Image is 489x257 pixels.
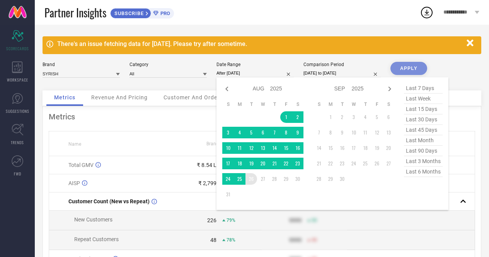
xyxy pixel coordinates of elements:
[222,84,232,94] div: Previous month
[280,173,292,185] td: Fri Aug 29 2025
[257,173,269,185] td: Wed Aug 27 2025
[57,40,463,48] div: There's an issue fetching data for [DATE]. Please try after sometime.
[360,127,371,138] td: Thu Sep 11 2025
[325,101,336,107] th: Monday
[216,69,294,77] input: Select date range
[129,62,207,67] div: Category
[383,158,394,169] td: Sat Sep 27 2025
[11,140,24,145] span: TRENDS
[257,127,269,138] td: Wed Aug 06 2025
[234,173,245,185] td: Mon Aug 25 2025
[348,158,360,169] td: Wed Sep 24 2025
[68,162,94,168] span: Total GMV
[234,142,245,154] td: Mon Aug 11 2025
[404,114,443,125] span: last 30 days
[420,5,434,19] div: Open download list
[289,237,302,243] div: 9999
[360,101,371,107] th: Thursday
[336,173,348,185] td: Tue Sep 30 2025
[385,84,394,94] div: Next month
[245,142,257,154] td: Tue Aug 12 2025
[336,127,348,138] td: Tue Sep 09 2025
[404,135,443,146] span: last month
[292,101,303,107] th: Saturday
[222,142,234,154] td: Sun Aug 10 2025
[371,101,383,107] th: Friday
[216,62,294,67] div: Date Range
[207,217,216,223] div: 226
[234,127,245,138] td: Mon Aug 04 2025
[312,237,317,243] span: 50
[164,94,223,100] span: Customer And Orders
[313,127,325,138] td: Sun Sep 07 2025
[210,237,216,243] div: 48
[14,171,21,177] span: FWD
[292,127,303,138] td: Sat Aug 09 2025
[404,83,443,94] span: last 7 days
[68,141,81,147] span: Name
[325,111,336,123] td: Mon Sep 01 2025
[245,101,257,107] th: Tuesday
[336,101,348,107] th: Tuesday
[280,127,292,138] td: Fri Aug 08 2025
[303,69,381,77] input: Select comparison period
[404,167,443,177] span: last 6 months
[222,101,234,107] th: Sunday
[383,101,394,107] th: Saturday
[198,180,216,186] div: ₹ 2,799
[404,104,443,114] span: last 15 days
[325,142,336,154] td: Mon Sep 15 2025
[404,94,443,104] span: last week
[325,173,336,185] td: Mon Sep 29 2025
[6,46,29,51] span: SCORECARDS
[222,158,234,169] td: Sun Aug 17 2025
[348,111,360,123] td: Wed Sep 03 2025
[110,6,174,19] a: SUBSCRIBEPRO
[404,156,443,167] span: last 3 months
[360,111,371,123] td: Thu Sep 04 2025
[336,111,348,123] td: Tue Sep 02 2025
[404,125,443,135] span: last 45 days
[54,94,75,100] span: Metrics
[360,142,371,154] td: Thu Sep 18 2025
[111,10,146,16] span: SUBSCRIBE
[280,101,292,107] th: Friday
[289,217,302,223] div: 9999
[44,5,106,20] span: Partner Insights
[269,127,280,138] td: Thu Aug 07 2025
[158,10,170,16] span: PRO
[234,158,245,169] td: Mon Aug 18 2025
[245,127,257,138] td: Tue Aug 05 2025
[313,142,325,154] td: Sun Sep 14 2025
[68,198,150,204] span: Customer Count (New vs Repeat)
[371,111,383,123] td: Fri Sep 05 2025
[222,189,234,200] td: Sun Aug 31 2025
[197,162,216,168] div: ₹ 8.54 L
[303,62,381,67] div: Comparison Period
[74,236,119,242] span: Repeat Customers
[312,218,317,223] span: 50
[269,158,280,169] td: Thu Aug 21 2025
[348,127,360,138] td: Wed Sep 10 2025
[6,108,29,114] span: SUGGESTIONS
[222,173,234,185] td: Sun Aug 24 2025
[206,141,232,146] span: Brand Value
[43,62,120,67] div: Brand
[404,146,443,156] span: last 90 days
[325,127,336,138] td: Mon Sep 08 2025
[292,142,303,154] td: Sat Aug 16 2025
[360,158,371,169] td: Thu Sep 25 2025
[371,142,383,154] td: Fri Sep 19 2025
[257,158,269,169] td: Wed Aug 20 2025
[292,111,303,123] td: Sat Aug 02 2025
[49,112,475,121] div: Metrics
[348,101,360,107] th: Wednesday
[68,180,80,186] span: AISP
[313,158,325,169] td: Sun Sep 21 2025
[371,127,383,138] td: Fri Sep 12 2025
[245,158,257,169] td: Tue Aug 19 2025
[383,111,394,123] td: Sat Sep 06 2025
[336,158,348,169] td: Tue Sep 23 2025
[313,173,325,185] td: Sun Sep 28 2025
[222,127,234,138] td: Sun Aug 03 2025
